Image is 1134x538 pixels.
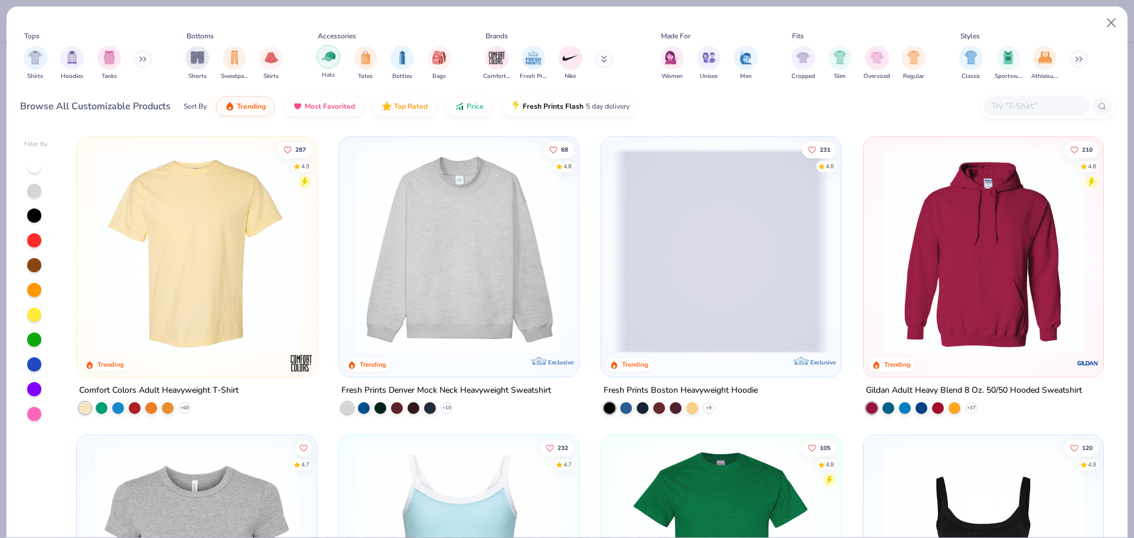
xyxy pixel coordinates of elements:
img: Tanks Image [103,51,116,64]
div: filter for Men [734,46,758,81]
img: Hoodies Image [66,51,79,64]
div: filter for Bags [428,46,451,81]
div: Tops [24,31,40,41]
span: Shorts [188,72,207,81]
span: Trending [237,102,266,111]
button: filter button [221,46,248,81]
div: 4.8 [826,162,834,171]
img: 029b8af0-80e6-406f-9fdc-fdf898547912 [89,149,305,353]
button: Like [278,141,312,158]
img: Classic Image [964,51,978,64]
span: 232 [558,445,568,451]
img: Sportswear Image [1002,51,1015,64]
span: 210 [1082,146,1093,152]
img: 01756b78-01f6-4cc6-8d8a-3c30c1a0c8ac [875,149,1091,353]
div: Gildan Adult Heavy Blend 8 Oz. 50/50 Hooded Sweatshirt [866,383,1082,398]
button: Trending [216,96,275,116]
span: Fresh Prints [520,72,547,81]
span: Slim [834,72,846,81]
div: filter for Sportswear [995,46,1022,81]
div: filter for Skirts [259,46,283,81]
button: filter button [354,46,377,81]
span: Men [740,72,752,81]
button: filter button [660,46,684,81]
button: filter button [390,46,414,81]
button: filter button [483,46,510,81]
button: Like [543,141,574,158]
img: Women Image [665,51,679,64]
div: filter for Fresh Prints [520,46,547,81]
button: Like [1064,439,1099,456]
img: a90f7c54-8796-4cb2-9d6e-4e9644cfe0fe [567,149,783,353]
button: filter button [520,46,547,81]
div: Accessories [318,31,356,41]
img: Oversized Image [870,51,884,64]
span: Skirts [263,72,279,81]
button: filter button [734,46,758,81]
span: Comfort Colors [483,72,510,81]
img: Unisex Image [702,51,716,64]
span: Tanks [102,72,117,81]
div: filter for Comfort Colors [483,46,510,81]
button: filter button [828,46,852,81]
span: Top Rated [394,102,428,111]
img: Nike Image [562,49,579,67]
img: Fresh Prints Image [524,49,542,67]
button: Like [802,141,836,158]
img: Skirts Image [265,51,278,64]
div: Fits [792,31,804,41]
img: TopRated.gif [382,102,392,111]
button: Like [802,439,836,456]
span: Nike [565,72,576,81]
span: + 60 [180,405,189,412]
input: Try "T-Shirt" [990,99,1081,113]
div: filter for Slim [828,46,852,81]
div: Bottoms [187,31,214,41]
img: Gildan logo [1076,351,1099,375]
button: filter button [791,46,815,81]
img: f5d85501-0dbb-4ee4-b115-c08fa3845d83 [351,149,567,353]
div: filter for Cropped [791,46,815,81]
div: filter for Nike [559,46,582,81]
img: most_fav.gif [293,102,302,111]
span: Most Favorited [305,102,355,111]
img: Totes Image [359,51,372,64]
img: Shorts Image [191,51,204,64]
div: Comfort Colors Adult Heavyweight T-Shirt [79,383,239,398]
button: filter button [1031,46,1058,81]
button: filter button [259,46,283,81]
img: Athleisure Image [1038,51,1052,64]
span: Hoodies [61,72,83,81]
div: filter for Tanks [97,46,121,81]
img: trending.gif [225,102,234,111]
button: filter button [185,46,209,81]
img: Hats Image [322,50,335,63]
div: Browse All Customizable Products [20,99,171,113]
span: + 10 [442,405,451,412]
span: Oversized [863,72,890,81]
img: Slim Image [833,51,846,64]
div: Fresh Prints Boston Heavyweight Hoodie [604,383,758,398]
button: filter button [902,46,926,81]
button: Like [540,439,574,456]
span: Bags [432,72,446,81]
span: Exclusive [548,358,573,366]
img: Shirts Image [28,51,42,64]
button: Most Favorited [284,96,364,116]
span: Sweatpants [221,72,248,81]
button: Like [296,439,312,456]
button: Close [1100,12,1123,34]
div: filter for Unisex [697,46,721,81]
div: Sort By [184,101,207,112]
div: 4.8 [563,162,572,171]
span: Classic [962,72,980,81]
span: Price [467,102,484,111]
button: filter button [24,46,47,81]
div: Made For [661,31,690,41]
span: + 37 [966,405,975,412]
img: Men Image [739,51,752,64]
div: 4.9 [302,162,310,171]
div: filter for Oversized [863,46,890,81]
span: Fresh Prints Flash [523,102,584,111]
div: filter for Women [660,46,684,81]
